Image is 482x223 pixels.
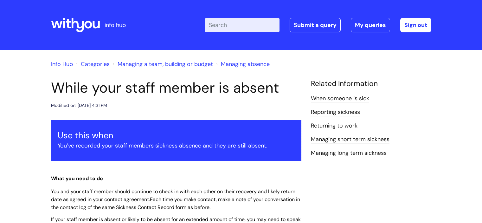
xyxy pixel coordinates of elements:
[311,122,357,130] a: Returning to work
[221,60,270,68] a: Managing absence
[111,59,213,69] li: Managing a team, building or budget
[205,18,431,32] div: | -
[51,196,300,211] span: Each time you make contact, make a note of your conversation in the contact log of the same Sickn...
[290,18,341,32] a: Submit a query
[58,141,295,151] p: You’ve recorded your staff members sickness absence and they are still absent.
[51,175,103,182] span: What you need to do
[81,60,110,68] a: Categories
[58,130,295,141] h3: Use this when
[74,59,110,69] li: Solution home
[311,108,360,116] a: Reporting sickness
[400,18,431,32] a: Sign out
[51,102,107,109] div: Modified on: [DATE] 4:31 PM
[311,95,369,103] a: When someone is sick
[311,79,431,88] h4: Related Information
[311,135,389,144] a: Managing short term sickness
[215,59,270,69] li: Managing absence
[51,188,300,211] span: You and your staff member should continue to check in with each other on their recovery and likel...
[311,149,387,157] a: Managing long term sickness
[105,20,126,30] p: info hub
[205,18,280,32] input: Search
[351,18,390,32] a: My queries
[51,79,301,96] h1: While‌ ‌your‌ ‌staff‌ ‌member‌ ‌is‌ ‌absent‌
[118,60,213,68] a: Managing a team, building or budget
[51,60,73,68] a: Info Hub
